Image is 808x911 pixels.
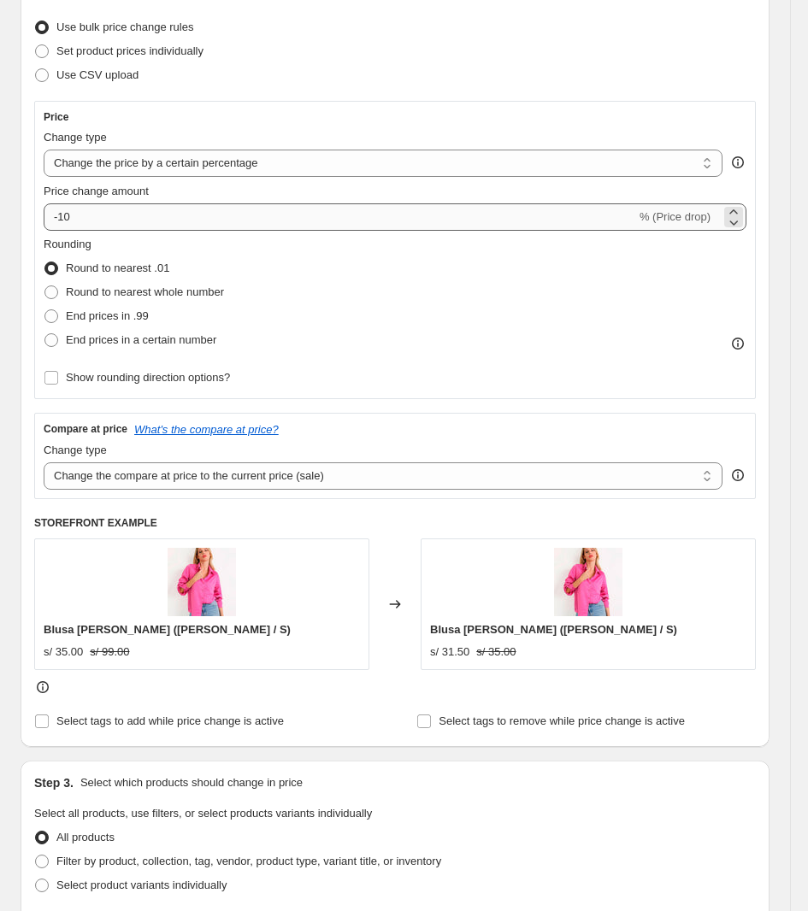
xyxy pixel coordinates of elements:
span: Change type [44,444,107,456]
span: Select tags to add while price change is active [56,714,284,727]
img: blusacaiseropaula2_80x.jpg [168,548,236,616]
span: Filter by product, collection, tag, vendor, product type, variant title, or inventory [56,855,441,867]
div: help [729,467,746,484]
h3: Price [44,110,68,124]
span: Select product variants individually [56,879,227,891]
span: Change type [44,131,107,144]
span: Price change amount [44,185,149,197]
span: Use bulk price change rules [56,21,193,33]
span: Set product prices individually [56,44,203,57]
span: Round to nearest whole number [66,285,224,298]
span: Show rounding direction options? [66,371,230,384]
span: Select tags to remove while price change is active [439,714,685,727]
span: End prices in a certain number [66,333,216,346]
span: End prices in .99 [66,309,149,322]
strike: s/ 35.00 [476,644,516,661]
span: % (Price drop) [640,210,711,223]
div: help [729,154,746,171]
span: Rounding [44,238,91,250]
span: Select all products, use filters, or select products variants individually [34,807,372,820]
span: Blusa [PERSON_NAME] ([PERSON_NAME] / S) [44,623,291,636]
span: Blusa [PERSON_NAME] ([PERSON_NAME] / S) [430,623,677,636]
h6: STOREFRONT EXAMPLE [34,516,756,530]
h3: Compare at price [44,422,127,436]
p: Select which products should change in price [80,774,303,791]
span: All products [56,831,115,843]
span: Round to nearest .01 [66,262,169,274]
h2: Step 3. [34,774,74,791]
div: s/ 35.00 [44,644,83,661]
strike: s/ 99.00 [90,644,129,661]
img: blusacaiseropaula2_80x.jpg [554,548,622,616]
button: What's the compare at price? [134,423,279,436]
input: -15 [44,203,636,231]
span: Use CSV upload [56,68,139,81]
div: s/ 31.50 [430,644,469,661]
